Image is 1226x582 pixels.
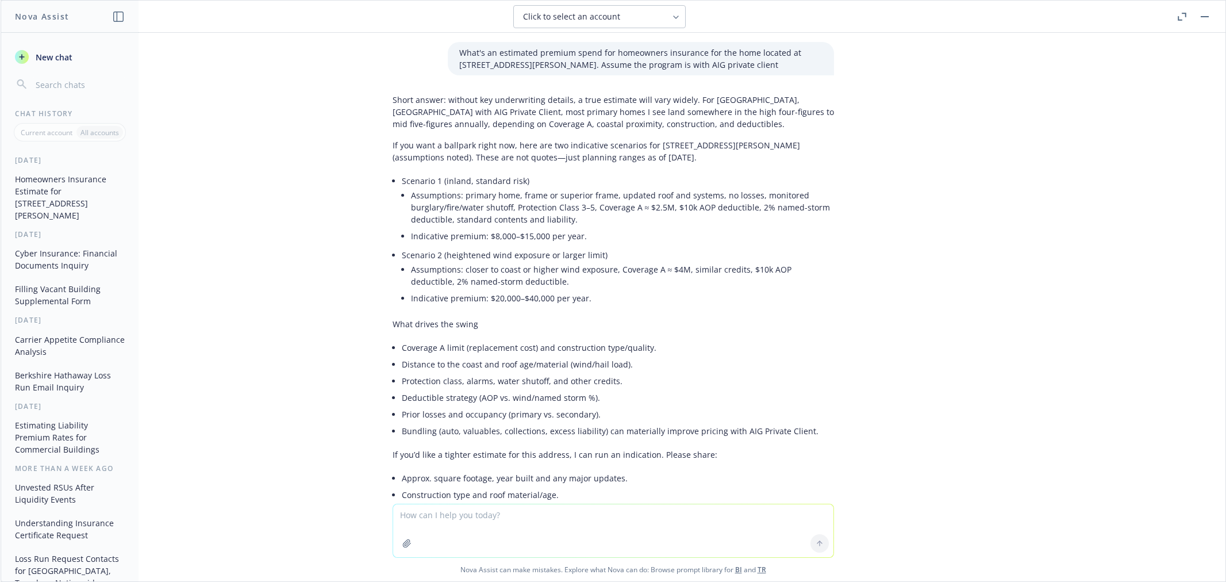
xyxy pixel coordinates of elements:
button: Berkshire Hathaway Loss Run Email Inquiry [10,366,129,397]
a: BI [735,565,742,575]
a: TR [758,565,766,575]
li: Assumptions: primary home, frame or superior frame, updated roof and systems, no losses, monitore... [411,187,834,228]
li: Deductible strategy (AOP vs. wind/named storm %). [402,389,834,406]
li: Indicative premium: $8,000–$15,000 per year. [411,228,834,244]
button: Estimating Liability Premium Rates for Commercial Buildings [10,416,129,459]
div: [DATE] [1,315,139,325]
button: Understanding Insurance Certificate Request [10,514,129,545]
span: New chat [33,51,72,63]
h1: Nova Assist [15,10,69,22]
li: Approx. square footage, year built and any major updates. [402,470,834,487]
button: Filling Vacant Building Supplemental Form [10,279,129,311]
button: Cyber Insurance: Financial Documents Inquiry [10,244,129,275]
span: Nova Assist can make mistakes. Explore what Nova can do: Browse prompt library for and [5,558,1221,581]
p: All accounts [80,128,119,137]
li: Bundling (auto, valuables, collections, excess liability) can materially improve pricing with AIG... [402,423,834,439]
p: If you’d like a tighter estimate for this address, I can run an indication. Please share: [393,449,834,461]
p: If you want a ballpark right now, here are two indicative scenarios for [STREET_ADDRESS][PERSON_N... [393,139,834,163]
button: Unvested RSUs After Liquidity Events [10,478,129,509]
p: What drives the swing [393,318,834,330]
button: Homeowners Insurance Estimate for [STREET_ADDRESS][PERSON_NAME] [10,170,129,225]
button: New chat [10,47,129,67]
p: Scenario 1 (inland, standard risk) [402,175,834,187]
div: More than a week ago [1,464,139,473]
li: Assumptions: closer to coast or higher wind exposure, Coverage A ≈ $4M, similar credits, $10k AOP... [411,261,834,290]
p: What's an estimated premium spend for homeowners insurance for the home located at [STREET_ADDRES... [459,47,823,71]
span: Click to select an account [523,11,620,22]
li: Distance to the coast and roof age/material (wind/hail load). [402,356,834,373]
li: Protection class, alarms, water shutoff, and other credits. [402,373,834,389]
li: Construction type and roof material/age. [402,487,834,503]
button: Click to select an account [513,5,686,28]
div: Chat History [1,109,139,118]
div: [DATE] [1,155,139,165]
p: Scenario 2 (heightened wind exposure or larger limit) [402,249,834,261]
div: [DATE] [1,401,139,411]
li: Indicative premium: $20,000–$40,000 per year. [411,290,834,307]
p: Short answer: without key underwriting details, a true estimate will vary widely. For [GEOGRAPHIC... [393,94,834,130]
p: Current account [21,128,72,137]
input: Search chats [33,76,125,93]
li: Prior losses and occupancy (primary vs. secondary). [402,406,834,423]
div: [DATE] [1,229,139,239]
li: Coverage A limit (replacement cost) and construction type/quality. [402,339,834,356]
button: Carrier Appetite Compliance Analysis [10,330,129,361]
